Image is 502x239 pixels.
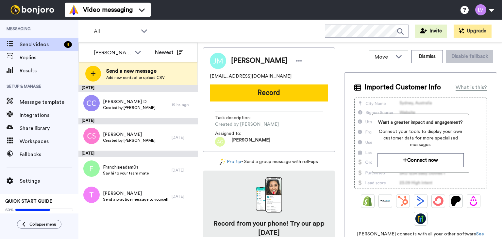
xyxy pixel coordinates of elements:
img: ActiveCampaign [415,196,426,206]
span: Move [375,53,392,61]
img: Shopify [362,196,373,206]
span: Send a practice message to yourself [103,197,168,202]
span: Say hi to your team mate [103,171,149,176]
img: Ontraport [380,196,391,206]
img: magic-wand.svg [220,158,226,165]
div: [DATE] [172,194,194,199]
span: 60% [5,207,14,212]
button: Upgrade [454,25,492,38]
div: [DATE] [172,135,194,140]
span: [PERSON_NAME] [231,56,288,66]
span: Send a new message [106,67,165,75]
span: QUICK START GUIDE [5,199,52,204]
div: 4 [64,41,72,48]
span: Collapse menu [29,222,56,227]
img: vm-color.svg [69,5,79,15]
span: Integrations [20,111,78,119]
span: Settings [20,177,78,185]
img: Patreon [451,196,461,206]
button: Invite [415,25,447,38]
span: Message template [20,98,78,106]
span: Created by [PERSON_NAME] [215,121,279,128]
div: [DATE] [172,168,194,173]
span: Franchiseadam01 [103,164,149,171]
button: Connect now [377,153,464,167]
img: download [256,177,282,212]
img: cc.png [83,95,100,111]
button: Newest [150,46,188,59]
img: f.png [83,160,100,177]
div: 19 hr. ago [172,102,194,107]
span: Video messaging [83,5,133,14]
span: [PERSON_NAME] [103,190,168,197]
button: Disable fallback [446,50,493,63]
span: Imported Customer Info [364,83,441,92]
span: [PERSON_NAME] [103,131,157,138]
span: Results [20,67,78,75]
button: Dismiss [411,50,443,63]
a: Pro tip [220,158,241,165]
span: [PERSON_NAME] [231,137,270,147]
span: Task description : [215,115,261,121]
img: GoHighLevel [415,213,426,224]
img: t.png [83,187,100,203]
span: Created by [PERSON_NAME]. [103,105,157,110]
div: [DATE] [78,151,198,157]
div: [DATE] [78,85,198,92]
span: Assigned to: [215,130,261,137]
div: What is this? [456,83,487,91]
span: Share library [20,124,78,132]
img: Image of Jon Milton [210,53,226,69]
img: bj-logo-header-white.svg [8,5,57,14]
span: Created by [PERSON_NAME]. [103,138,157,143]
span: Replies [20,54,78,62]
span: [EMAIL_ADDRESS][DOMAIN_NAME] [210,73,292,80]
span: Connect your tools to display your own customer data for more specialized messages [377,128,464,148]
button: Collapse menu [17,220,61,229]
span: [PERSON_NAME] D [103,99,157,105]
span: Want a greater impact and engagement? [377,119,464,126]
span: Workspaces [20,138,78,145]
img: ConvertKit [433,196,443,206]
img: Drip [468,196,479,206]
img: cs.png [83,128,100,144]
img: ag.png [215,137,225,147]
span: Fallbacks [20,151,78,158]
img: Hubspot [398,196,408,206]
button: Record [210,84,328,101]
div: [DATE] [78,118,198,124]
div: [PERSON_NAME]. [94,49,131,57]
span: Send videos [20,41,61,48]
span: Add new contact or upload CSV [106,75,165,80]
span: All [94,28,138,35]
div: - Send a group message with roll-ups [203,158,335,165]
h4: Record from your phone! Try our app [DATE] [209,219,328,237]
